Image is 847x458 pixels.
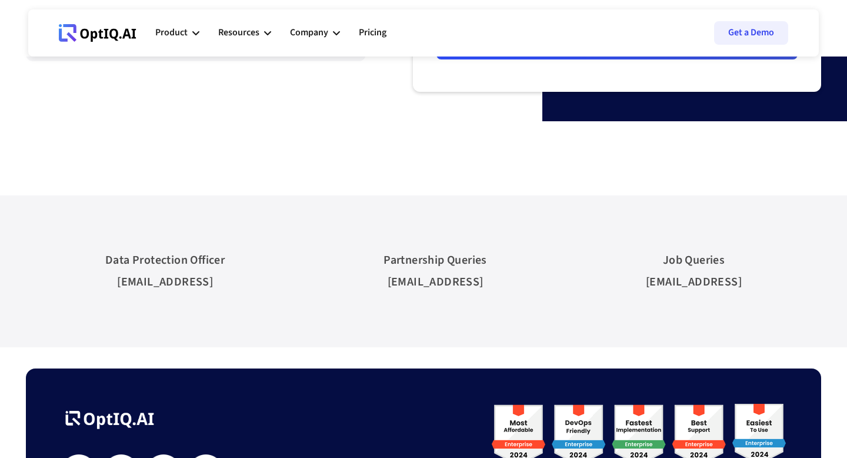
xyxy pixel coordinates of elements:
[218,25,259,41] div: Resources
[218,15,271,51] div: Resources
[155,15,199,51] div: Product
[290,25,328,41] div: Company
[388,271,483,293] div: [EMAIL_ADDRESS]
[155,25,188,41] div: Product
[663,250,725,271] div: Job Queries
[384,250,487,271] div: Partnership Queries
[714,21,788,45] a: Get a Demo
[59,15,136,51] a: Webflow Homepage
[290,15,340,51] div: Company
[105,250,225,271] div: Data Protection Officer
[646,271,742,293] div: [EMAIL_ADDRESS]
[117,271,213,293] div: [EMAIL_ADDRESS]
[359,15,386,51] a: Pricing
